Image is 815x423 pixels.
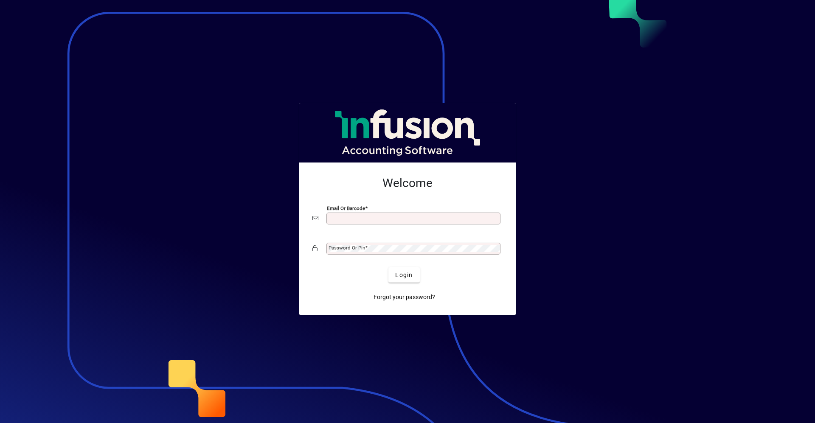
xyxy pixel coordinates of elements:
[329,245,365,251] mat-label: Password or Pin
[374,293,435,302] span: Forgot your password?
[388,267,419,283] button: Login
[312,176,503,190] h2: Welcome
[395,271,413,280] span: Login
[370,289,438,305] a: Forgot your password?
[327,205,365,211] mat-label: Email or Barcode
